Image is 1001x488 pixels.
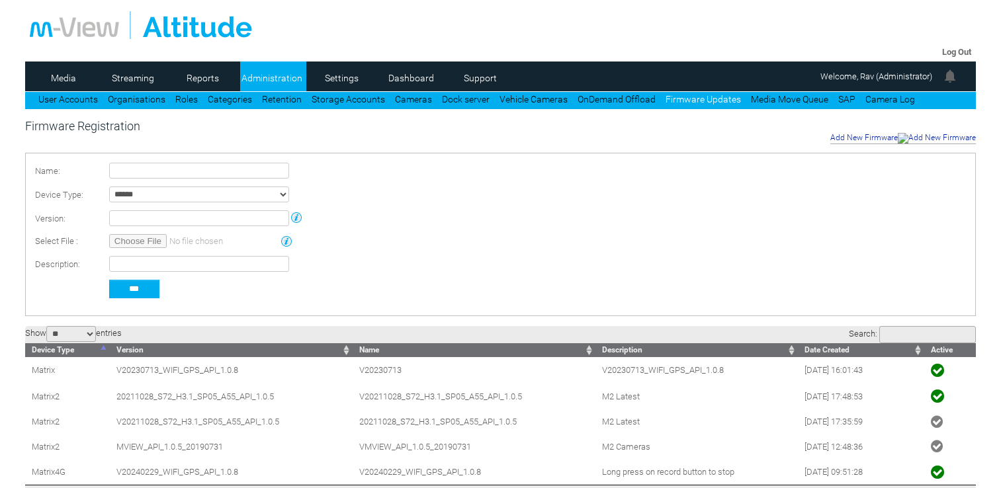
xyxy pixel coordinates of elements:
td: Matrix2 [25,383,110,409]
a: Settings [310,68,374,88]
a: User Accounts [38,94,98,104]
a: SAP [838,94,855,104]
a: Administration [240,68,304,88]
a: Dashboard [379,68,443,88]
th: Version: activate to sort column ascending [110,343,353,357]
a: Storage Accounts [312,94,385,104]
td: [DATE] 16:01:43 [798,357,924,383]
td: M2 Cameras [595,434,797,459]
th: Device Type: activate to sort column descending [25,343,110,357]
td: M2 Latest [595,409,797,434]
td: Long press on record button to stop [595,459,797,485]
td: V20240229_WIFI_GPS_API_1.0.8 [353,459,595,485]
td: M2 Latest [595,383,797,409]
a: Organisations [108,94,165,104]
td: V20230713_WIFI_GPS_API_1.0.8 [110,357,353,383]
a: Roles [175,94,198,104]
td: Matrix [25,357,110,383]
span: Select File : [35,236,78,246]
a: Log Out [942,47,971,57]
a: Firmware Updates [666,94,741,104]
td: V20230713_WIFI_GPS_API_1.0.8 [595,357,797,383]
td: V20211028_S72_H3.1_SP05_A55_API_1.0.5 [353,383,595,409]
td: V20240229_WIFI_GPS_API_1.0.8 [110,459,353,485]
th: Name: activate to sort column ascending [353,343,595,357]
a: Vehicle Cameras [500,94,568,104]
th: Date Created: activate to sort column ascending [798,343,924,357]
a: Support [449,68,513,88]
td: 20211028_S72_H3.1_SP05_A55_API_1.0.5 [353,409,595,434]
img: Add New Firmware [898,133,976,143]
td: Matrix4G [25,459,110,485]
td: MVIEW_API_1.0.5_20190731 [110,434,353,459]
span: Name: [35,166,60,176]
td: [DATE] 17:35:59 [798,409,924,434]
span: Add New Firmware [830,133,898,142]
input: Search: [879,326,976,343]
a: Streaming [101,68,165,88]
a: Categories [208,94,252,104]
span: Device Type: [35,190,83,200]
th: Description: activate to sort column ascending [595,343,797,357]
span: Welcome, Rav (Administrator) [820,71,932,81]
label: Search: [849,329,976,339]
a: Reports [171,68,235,88]
td: V20230713 [353,357,595,383]
span: Version: [35,214,65,224]
a: Dock server [442,94,490,104]
td: Matrix2 [25,434,110,459]
span: Device Type [32,345,74,354]
td: VMVIEW_API_1.0.5_20190731 [353,434,595,459]
span: Firmware Registration [25,119,140,133]
th: Active [924,343,976,357]
a: Add New Firmware [830,133,976,144]
select: Showentries [46,326,96,342]
td: 20211028_S72_H3.1_SP05_A55_API_1.0.5 [110,383,353,409]
a: Cameras [395,94,432,104]
a: Retention [262,94,302,104]
td: [DATE] 17:48:53 [798,383,924,409]
a: Media [32,68,96,88]
a: Camera Log [865,94,915,104]
span: Description: [35,259,80,269]
td: V20211028_S72_H3.1_SP05_A55_API_1.0.5 [110,409,353,434]
td: Matrix2 [25,409,110,434]
td: [DATE] 12:48:36 [798,434,924,459]
a: Media Move Queue [751,94,828,104]
a: OnDemand Offload [578,94,656,104]
img: bell24.png [942,68,958,84]
td: [DATE] 09:51:28 [798,459,924,485]
label: Show entries [25,328,122,338]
